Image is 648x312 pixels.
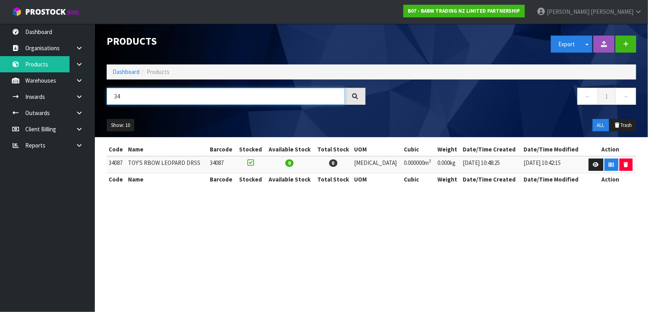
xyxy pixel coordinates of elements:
[67,9,79,16] small: WMS
[615,88,636,105] a: →
[408,8,520,14] strong: B07 - BABW TRADING NZ LIMITED PARTNERSHIP
[547,8,590,15] span: [PERSON_NAME]
[25,7,66,17] span: ProStock
[113,68,139,76] a: Dashboard
[461,143,522,156] th: Date/Time Created
[402,143,436,156] th: Cubic
[461,173,522,186] th: Date/Time Created
[585,143,636,156] th: Action
[107,156,126,173] td: 34087
[126,156,208,173] td: TOY'S RBOW LEOPARD DRSS
[314,143,352,156] th: Total Stock
[403,5,525,17] a: B07 - BABW TRADING NZ LIMITED PARTNERSHIP
[107,173,126,186] th: Code
[107,119,134,132] button: Show: 10
[329,159,337,167] span: 0
[435,143,461,156] th: Weight
[208,156,236,173] td: 34087
[107,143,126,156] th: Code
[461,156,522,173] td: [DATE] 10:48:25
[610,119,636,132] button: Trash
[435,156,461,173] td: 0.000kg
[591,8,633,15] span: [PERSON_NAME]
[285,159,294,167] span: 0
[522,173,585,186] th: Date/Time Modified
[598,88,616,105] a: 1
[522,156,585,173] td: [DATE] 10:42:15
[522,143,585,156] th: Date/Time Modified
[236,143,265,156] th: Stocked
[402,156,436,173] td: 0.000000m
[265,173,314,186] th: Available Stock
[377,88,636,107] nav: Page navigation
[314,173,352,186] th: Total Stock
[429,158,431,164] sup: 3
[147,68,170,76] span: Products
[352,173,402,186] th: UOM
[435,173,461,186] th: Weight
[126,173,208,186] th: Name
[551,36,582,53] button: Export
[585,173,636,186] th: Action
[208,143,236,156] th: Barcode
[265,143,314,156] th: Available Stock
[107,88,345,105] input: Search products
[236,173,265,186] th: Stocked
[402,173,436,186] th: Cubic
[352,143,402,156] th: UOM
[126,143,208,156] th: Name
[107,36,365,47] h1: Products
[352,156,402,173] td: [MEDICAL_DATA]
[208,173,236,186] th: Barcode
[12,7,22,17] img: cube-alt.png
[593,119,609,132] button: ALL
[577,88,598,105] a: ←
